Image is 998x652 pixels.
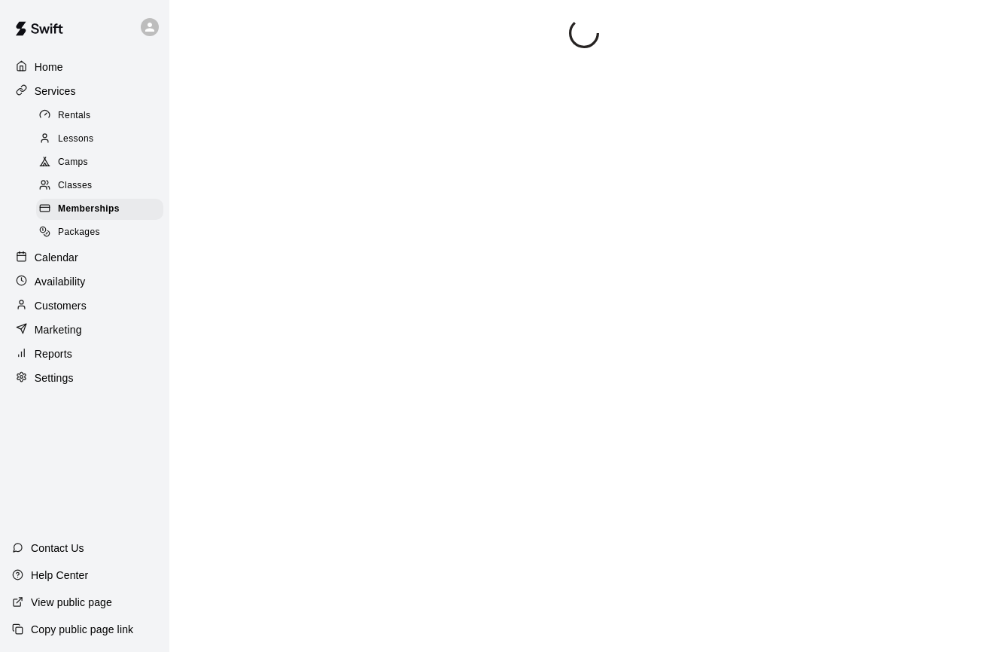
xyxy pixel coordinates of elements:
p: Contact Us [31,541,84,556]
a: Calendar [12,246,157,269]
a: Rentals [36,104,169,127]
a: Settings [12,367,157,389]
p: View public page [31,595,112,610]
p: Copy public page link [31,622,133,637]
a: Services [12,80,157,102]
div: Rentals [36,105,163,126]
p: Help Center [31,568,88,583]
span: Classes [58,178,92,193]
a: Classes [36,175,169,198]
p: Home [35,59,63,75]
a: Reports [12,343,157,365]
p: Calendar [35,250,78,265]
p: Customers [35,298,87,313]
span: Camps [58,155,88,170]
span: Rentals [58,108,91,123]
p: Services [35,84,76,99]
div: Lessons [36,129,163,150]
a: Customers [12,294,157,317]
div: Classes [36,175,163,197]
span: Lessons [58,132,94,147]
a: Packages [36,221,169,245]
a: Memberships [36,198,169,221]
a: Marketing [12,318,157,341]
a: Camps [36,151,169,175]
p: Marketing [35,322,82,337]
a: Lessons [36,127,169,151]
div: Packages [36,222,163,243]
span: Memberships [58,202,120,217]
a: Availability [12,270,157,293]
span: Packages [58,225,100,240]
a: Home [12,56,157,78]
p: Reports [35,346,72,361]
div: Camps [36,152,163,173]
div: Memberships [36,199,163,220]
p: Settings [35,370,74,385]
p: Availability [35,274,86,289]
